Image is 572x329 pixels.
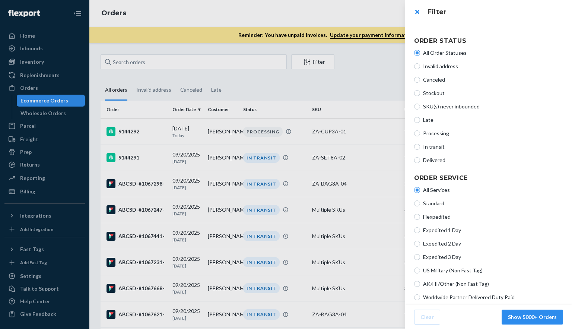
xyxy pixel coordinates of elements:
h4: Order Status [414,37,563,45]
input: All Order Statuses [414,50,420,56]
input: Delivered [414,157,420,163]
input: Expedited 3 Day [414,254,420,260]
input: Standard [414,200,420,206]
span: US Military (Non Fast Tag) [423,267,563,274]
span: In transit [423,143,563,151]
input: In transit [414,144,420,150]
button: Clear [414,310,440,325]
input: Invalid address [414,63,420,69]
span: Stockout [423,89,563,97]
span: Delivered [423,156,563,164]
h4: Order Service [414,174,563,183]
input: Worldwide Partner Delivered Duty Paid [414,294,420,300]
input: Stockout [414,90,420,96]
span: Invalid address [423,63,563,70]
input: All Services [414,187,420,193]
input: Flexpedited [414,214,420,220]
input: US Military (Non Fast Tag) [414,268,420,273]
span: All Order Statuses [423,49,563,57]
span: AK/HI/Other (Non Fast Tag) [423,280,563,288]
button: close [410,4,425,19]
input: SKU(s) never inbounded [414,104,420,110]
input: Expedited 1 Day [414,227,420,233]
span: Canceled [423,76,563,83]
input: AK/HI/Other (Non Fast Tag) [414,281,420,287]
span: All Services [423,186,563,194]
span: Standard [423,200,563,207]
span: Late [423,116,563,124]
span: Expedited 3 Day [423,253,563,261]
input: Late [414,117,420,123]
input: Processing [414,130,420,136]
h3: Filter [428,7,563,17]
input: Expedited 2 Day [414,241,420,247]
span: Expedited 2 Day [423,240,563,247]
span: Worldwide Partner Delivered Duty Paid [423,294,563,301]
span: SKU(s) never inbounded [423,103,563,110]
span: Expedited 1 Day [423,227,563,234]
button: Show 5000+ Orders [502,310,563,325]
span: Processing [423,130,563,137]
span: Flexpedited [423,213,563,221]
input: Canceled [414,77,420,83]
